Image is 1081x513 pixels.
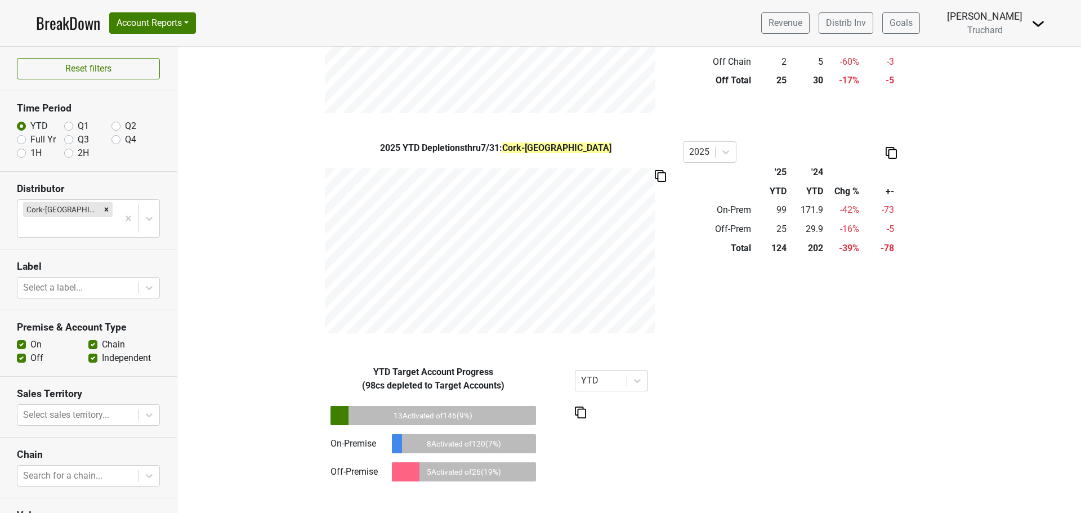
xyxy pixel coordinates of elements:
[826,220,862,239] td: -16 %
[317,379,550,392] div: ( 98 cs depleted to Target Accounts)
[789,220,825,239] td: 29.9
[17,58,160,79] button: Reset filters
[862,220,897,239] td: -5
[947,9,1022,24] div: [PERSON_NAME]
[683,220,754,239] td: Off-Prem
[683,52,754,72] td: Off Chain
[317,141,674,155] div: YTD Depletions thru 7/31 :
[761,12,810,34] a: Revenue
[754,52,789,72] td: 2
[373,367,390,377] span: YTD
[23,202,100,217] div: Cork-[GEOGRAPHIC_DATA]
[862,182,897,201] th: +-
[30,338,42,351] label: On
[683,239,754,258] td: Total
[330,406,536,425] div: 13 Activated of 146 ( 9 %)
[17,322,160,333] h3: Premise & Account Type
[102,338,125,351] label: Chain
[753,220,789,239] td: 25
[882,12,920,34] a: Goals
[789,163,825,182] th: '24
[683,201,754,220] td: On-Prem
[17,449,160,461] h3: Chain
[862,72,896,91] td: -5
[826,72,862,91] td: -17 %
[819,12,873,34] a: Distrib Inv
[862,239,897,258] td: -78
[826,52,862,72] td: -60 %
[789,201,825,220] td: 171.9
[575,407,586,418] img: Copy to clipboard
[967,25,1003,35] span: Truchard
[30,351,43,365] label: Off
[102,351,151,365] label: Independent
[753,239,789,258] td: 124
[125,133,136,146] label: Q4
[78,133,89,146] label: Q3
[36,11,100,35] a: BreakDown
[683,72,754,91] td: Off Total
[789,72,826,91] td: 30
[30,119,48,133] label: YTD
[862,52,896,72] td: -3
[655,170,666,182] img: Copy to clipboard
[753,201,789,220] td: 99
[17,261,160,273] h3: Label
[392,462,536,481] div: 5 Activated of 26 ( 19 %)
[392,434,536,453] div: 8 Activated of 120 ( 7 %)
[826,182,862,201] th: Chg %
[17,102,160,114] h3: Time Period
[330,465,378,479] div: Off-Premise
[753,182,789,201] th: YTD
[17,388,160,400] h3: Sales Territory
[30,146,42,160] label: 1H
[380,142,403,153] span: 2025
[789,182,825,201] th: YTD
[826,239,862,258] td: -39 %
[78,119,89,133] label: Q1
[78,146,89,160] label: 2H
[502,142,611,153] span: Cork-[GEOGRAPHIC_DATA]
[109,12,196,34] button: Account Reports
[826,201,862,220] td: -42 %
[862,201,897,220] td: -73
[1031,17,1045,30] img: Dropdown Menu
[753,163,789,182] th: '25
[789,52,826,72] td: 5
[125,119,136,133] label: Q2
[317,365,550,392] div: Target Account Progress
[30,133,56,146] label: Full Yr
[789,239,825,258] td: 202
[754,72,789,91] td: 25
[330,437,376,450] div: On-Premise
[17,183,160,195] h3: Distributor
[886,147,897,159] img: Copy to clipboard
[100,202,113,217] div: Remove Cork-NV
